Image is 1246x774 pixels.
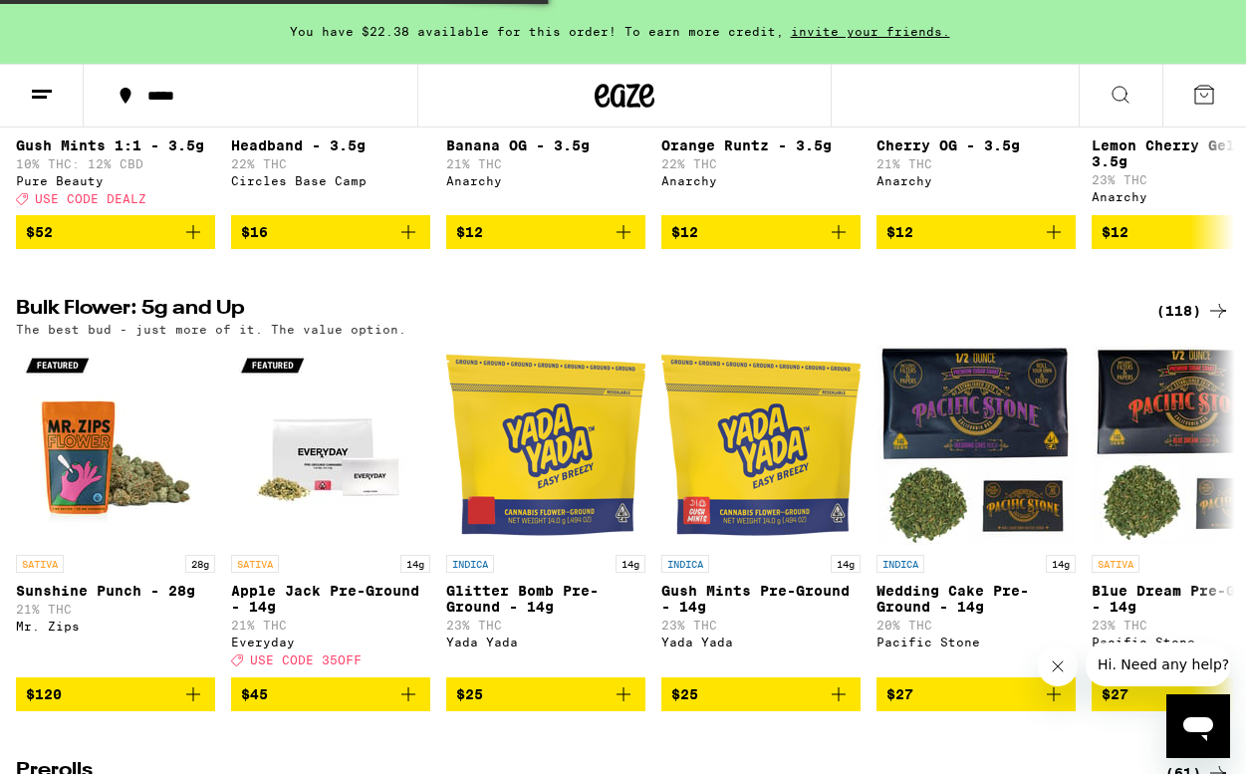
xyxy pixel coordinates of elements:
p: 28g [185,555,215,573]
span: USE CODE 35OFF [250,654,362,667]
p: 21% THC [16,603,215,616]
span: $27 [1102,686,1128,702]
img: Yada Yada - Glitter Bomb Pre-Ground - 14g [446,346,645,545]
span: $45 [241,686,268,702]
div: Yada Yada [446,636,645,648]
span: $16 [241,224,268,240]
div: Anarchy [661,174,861,187]
p: Gush Mints 1:1 - 3.5g [16,137,215,153]
p: 22% THC [661,157,861,170]
button: Add to bag [876,677,1076,711]
div: Yada Yada [661,636,861,648]
p: 14g [400,555,430,573]
span: $12 [456,224,483,240]
iframe: Button to launch messaging window [1166,694,1230,758]
p: SATIVA [1092,555,1139,573]
span: invite your friends. [784,25,957,38]
span: You have $22.38 available for this order! To earn more credit, [290,25,784,38]
button: Add to bag [231,677,430,711]
img: Yada Yada - Gush Mints Pre-Ground - 14g [661,346,861,545]
div: Pure Beauty [16,174,215,187]
button: Add to bag [446,215,645,249]
p: 14g [831,555,861,573]
p: SATIVA [16,555,64,573]
h2: Bulk Flower: 5g and Up [16,299,1132,323]
p: Wedding Cake Pre-Ground - 14g [876,583,1076,615]
button: Add to bag [661,677,861,711]
p: 10% THC: 12% CBD [16,157,215,170]
a: Open page for Apple Jack Pre-Ground - 14g from Everyday [231,346,430,676]
p: INDICA [446,555,494,573]
span: $52 [26,224,53,240]
img: Pacific Stone - Wedding Cake Pre-Ground - 14g [876,346,1076,545]
p: Gush Mints Pre-Ground - 14g [661,583,861,615]
p: The best bud - just more of it. The value option. [16,323,406,336]
iframe: Close message [1038,646,1078,686]
p: 23% THC [661,619,861,632]
span: $12 [886,224,913,240]
span: $27 [886,686,913,702]
img: Everyday - Apple Jack Pre-Ground - 14g [231,346,430,545]
a: (118) [1156,299,1230,323]
p: Sunshine Punch - 28g [16,583,215,599]
p: 14g [616,555,645,573]
span: USE CODE DEALZ [35,192,146,205]
p: INDICA [661,555,709,573]
p: Banana OG - 3.5g [446,137,645,153]
a: Open page for Sunshine Punch - 28g from Mr. Zips [16,346,215,676]
span: $25 [456,686,483,702]
div: Anarchy [876,174,1076,187]
div: Anarchy [446,174,645,187]
p: 14g [1046,555,1076,573]
button: Add to bag [231,215,430,249]
button: Add to bag [661,215,861,249]
p: Orange Runtz - 3.5g [661,137,861,153]
p: Cherry OG - 3.5g [876,137,1076,153]
span: $120 [26,686,62,702]
div: Mr. Zips [16,620,215,633]
p: 22% THC [231,157,430,170]
iframe: Message from company [1086,643,1230,686]
a: Open page for Glitter Bomb Pre-Ground - 14g from Yada Yada [446,346,645,676]
p: 21% THC [876,157,1076,170]
span: $12 [1102,224,1128,240]
p: Glitter Bomb Pre-Ground - 14g [446,583,645,615]
p: Headband - 3.5g [231,137,430,153]
button: Add to bag [876,215,1076,249]
a: Open page for Wedding Cake Pre-Ground - 14g from Pacific Stone [876,346,1076,676]
span: $25 [671,686,698,702]
div: Pacific Stone [876,636,1076,648]
div: Everyday [231,636,430,648]
button: Add to bag [16,677,215,711]
p: 21% THC [446,157,645,170]
p: 21% THC [231,619,430,632]
div: Circles Base Camp [231,174,430,187]
p: SATIVA [231,555,279,573]
button: Add to bag [16,215,215,249]
button: Add to bag [446,677,645,711]
p: 23% THC [446,619,645,632]
img: Mr. Zips - Sunshine Punch - 28g [16,346,215,545]
p: 20% THC [876,619,1076,632]
span: $12 [671,224,698,240]
p: Apple Jack Pre-Ground - 14g [231,583,430,615]
a: Open page for Gush Mints Pre-Ground - 14g from Yada Yada [661,346,861,676]
p: INDICA [876,555,924,573]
